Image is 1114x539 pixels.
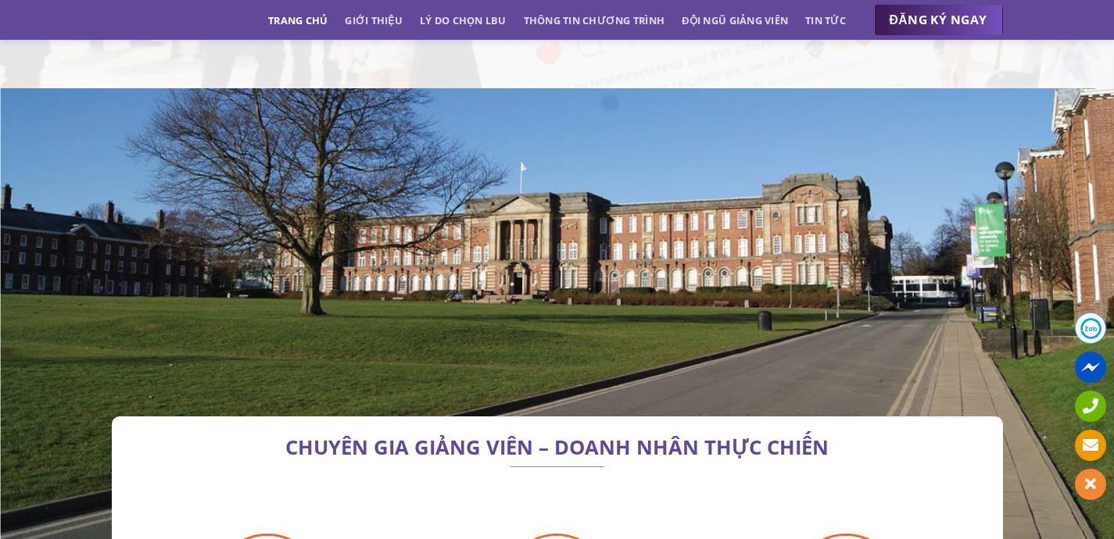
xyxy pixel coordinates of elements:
[268,6,328,34] a: Trang chủ
[420,6,507,34] a: Lý do chọn LBU
[890,10,987,30] span: ĐĂNG KÝ NGAY
[510,466,604,468] img: line-lbu.jpg
[805,6,846,34] a: Tin tức
[345,6,403,34] a: Giới thiệu
[682,6,788,34] a: Đội ngũ giảng viên
[524,6,665,34] a: Thông tin chương trình
[874,5,1003,36] a: ĐĂNG KÝ NGAY
[135,440,980,455] h2: CHUYÊN GIA GIẢNG VIÊN – DOANH NHÂN THỰC CHIẾN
